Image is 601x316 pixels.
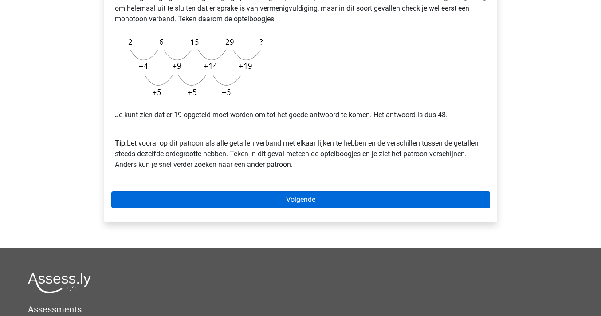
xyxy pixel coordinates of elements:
[115,32,267,103] img: Figure sequences Example 3 explanation.png
[28,273,91,293] img: Assessly logo
[28,304,573,315] h5: Assessments
[115,110,487,120] p: Je kunt zien dat er 19 opgeteld moet worden om tot het goede antwoord te komen. Het antwoord is d...
[111,191,490,208] a: Volgende
[115,139,127,147] b: Tip:
[115,127,487,170] p: Let vooral op dit patroon als alle getallen verband met elkaar lijken te hebben en de verschillen...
